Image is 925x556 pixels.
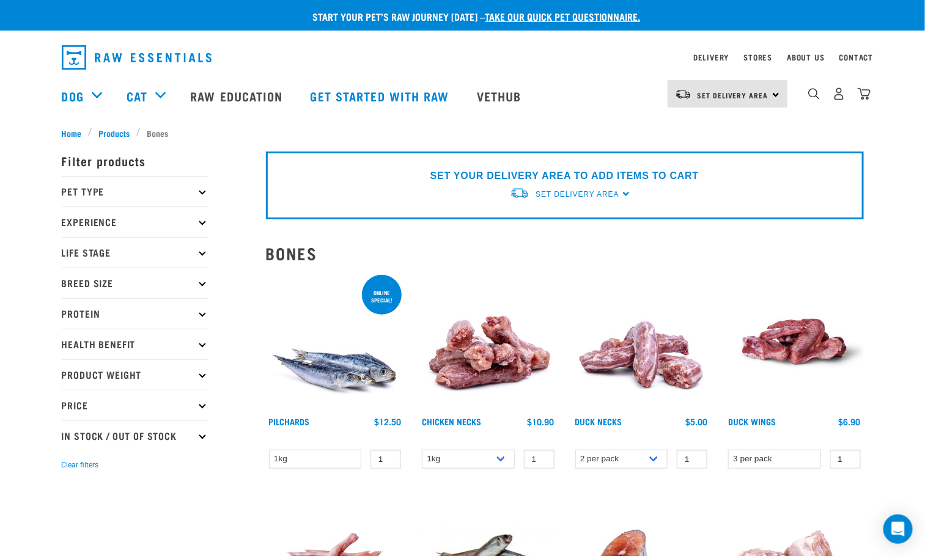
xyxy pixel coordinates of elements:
[677,450,707,469] input: 1
[693,55,729,59] a: Delivery
[485,13,641,19] a: take our quick pet questionnaire.
[833,87,846,100] img: user.png
[787,55,824,59] a: About Us
[808,88,820,100] img: home-icon-1@2x.png
[62,268,208,298] p: Breed Size
[419,273,558,411] img: Pile Of Chicken Necks For Pets
[62,45,212,70] img: Raw Essentials Logo
[430,169,699,183] p: SET YOUR DELIVERY AREA TO ADD ITEMS TO CART
[62,420,208,451] p: In Stock / Out Of Stock
[839,55,874,59] a: Contact
[510,187,529,200] img: van-moving.png
[62,459,99,470] button: Clear filters
[744,55,773,59] a: Stores
[127,87,147,105] a: Cat
[62,329,208,359] p: Health Benefit
[62,390,208,420] p: Price
[675,89,691,100] img: van-moving.png
[830,450,861,469] input: 1
[62,359,208,390] p: Product Weight
[62,176,208,207] p: Pet Type
[528,417,555,426] div: $10.90
[62,298,208,329] p: Protein
[92,126,136,139] a: Products
[839,417,861,426] div: $6.90
[99,126,130,139] span: Products
[465,71,537,120] a: Vethub
[62,207,208,237] p: Experience
[572,273,711,411] img: Pile Of Duck Necks For Pets
[883,514,913,544] div: Open Intercom Messenger
[266,244,864,263] h2: Bones
[524,450,555,469] input: 1
[62,126,82,139] span: Home
[62,126,864,139] nav: breadcrumbs
[698,93,768,97] span: Set Delivery Area
[62,87,84,105] a: Dog
[362,283,402,309] div: ONLINE SPECIAL!
[298,71,465,120] a: Get started with Raw
[536,190,619,199] span: Set Delivery Area
[62,126,89,139] a: Home
[858,87,871,100] img: home-icon@2x.png
[52,40,874,75] nav: dropdown navigation
[269,419,310,423] a: Pilchards
[725,273,864,411] img: Raw Essentials Duck Wings Raw Meaty Bones For Pets
[178,71,298,120] a: Raw Education
[266,273,405,411] img: Four Whole Pilchards
[422,419,481,423] a: Chicken Necks
[575,419,622,423] a: Duck Necks
[685,417,707,426] div: $5.00
[62,237,208,268] p: Life Stage
[374,417,401,426] div: $12.50
[62,145,208,176] p: Filter products
[728,419,776,423] a: Duck Wings
[370,450,401,469] input: 1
